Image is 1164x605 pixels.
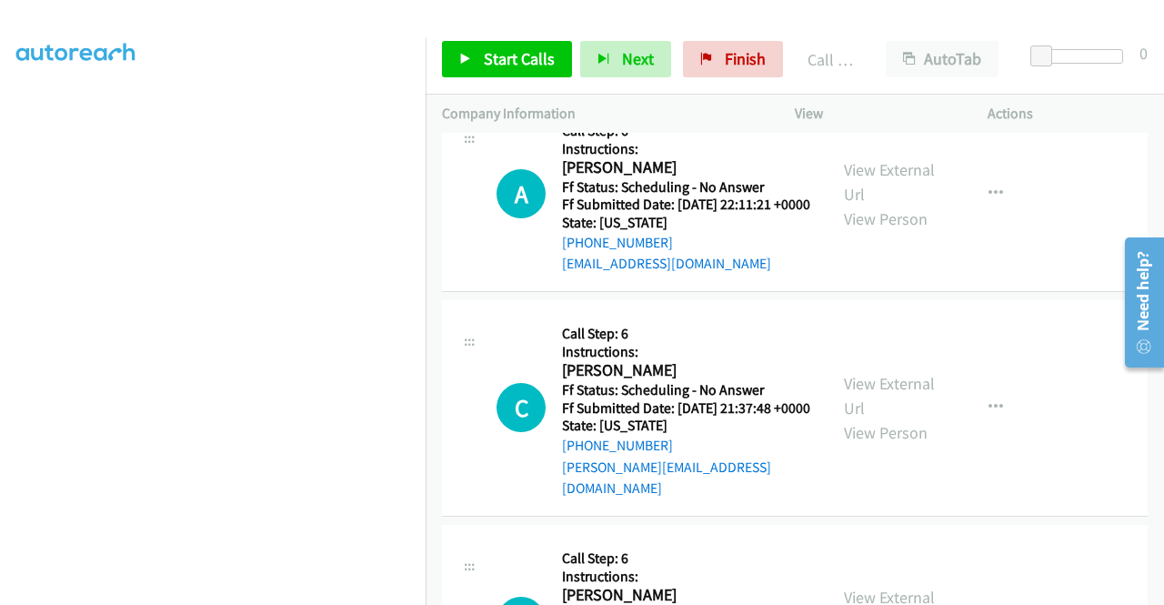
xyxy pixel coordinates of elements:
a: [EMAIL_ADDRESS][DOMAIN_NAME] [562,255,771,272]
a: View Person [844,208,928,229]
a: Start Calls [442,41,572,77]
h5: Ff Status: Scheduling - No Answer [562,178,810,197]
a: [PERSON_NAME][EMAIL_ADDRESS][DOMAIN_NAME] [562,459,771,498]
iframe: Resource Center [1112,230,1164,375]
h5: Instructions: [562,568,810,586]
a: View External Url [844,373,935,418]
button: AutoTab [886,41,998,77]
button: Next [580,41,671,77]
a: [PHONE_NUMBER] [562,437,673,454]
h5: Ff Submitted Date: [DATE] 21:37:48 +0000 [562,399,811,418]
p: Call Completed [808,47,853,72]
p: Company Information [442,103,762,125]
p: View [795,103,955,125]
h5: State: [US_STATE] [562,417,811,435]
h1: A [497,169,546,218]
h2: [PERSON_NAME] [562,157,810,178]
p: Actions [988,103,1148,125]
h5: Call Step: 6 [562,325,811,343]
a: [PHONE_NUMBER] [562,234,673,251]
div: The call is yet to be attempted [497,383,546,432]
h2: [PERSON_NAME] [562,360,811,381]
h5: Instructions: [562,343,811,361]
h1: C [497,383,546,432]
h5: Instructions: [562,140,810,158]
div: The call is yet to be attempted [497,169,546,218]
h5: Ff Submitted Date: [DATE] 22:11:21 +0000 [562,196,810,214]
span: Finish [725,48,766,69]
a: Finish [683,41,783,77]
h5: State: [US_STATE] [562,214,810,232]
span: Next [622,48,654,69]
a: View Person [844,422,928,443]
a: View External Url [844,159,935,205]
h5: Call Step: 6 [562,550,810,568]
span: Start Calls [484,48,555,69]
h5: Ff Status: Scheduling - No Answer [562,381,811,399]
div: Delay between calls (in seconds) [1039,49,1123,64]
div: 0 [1139,41,1148,66]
